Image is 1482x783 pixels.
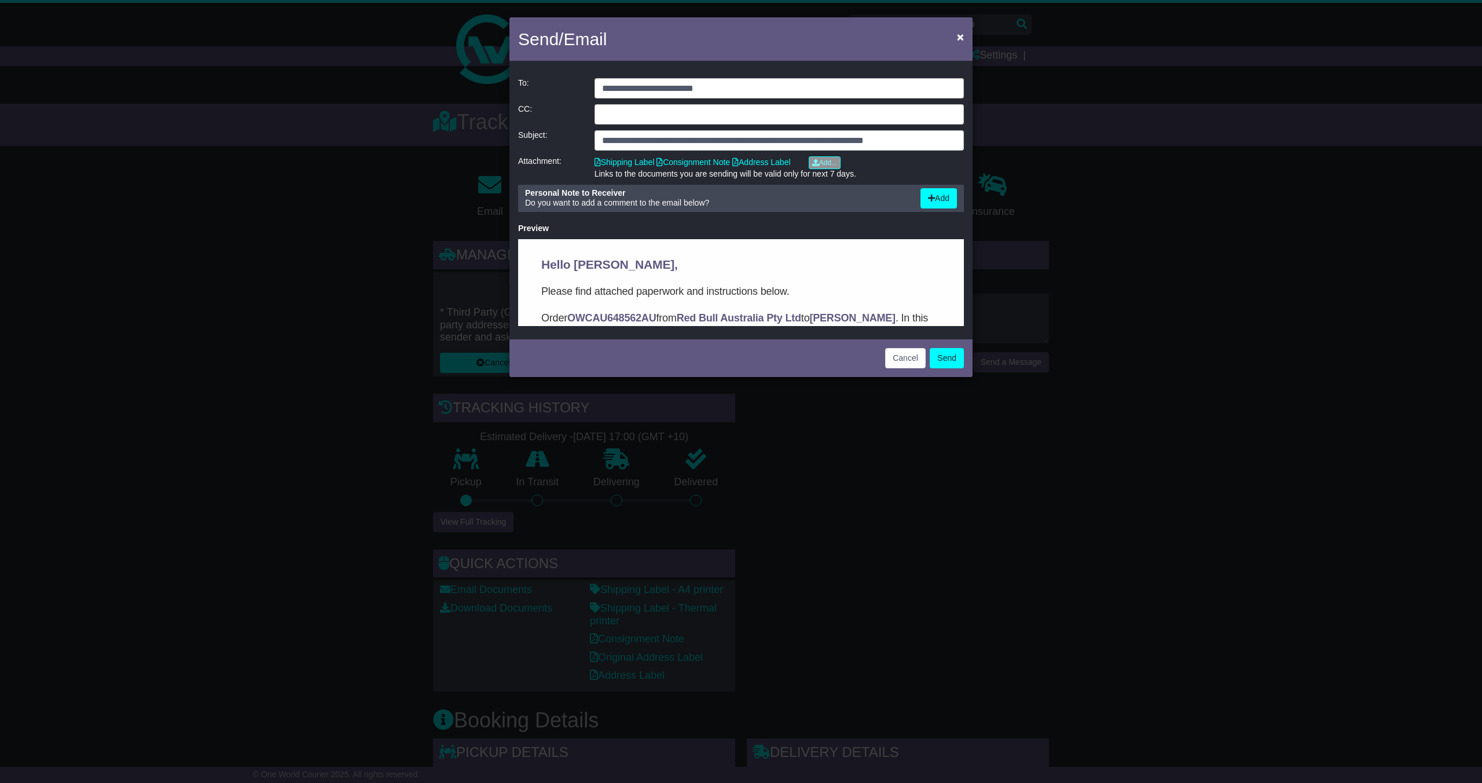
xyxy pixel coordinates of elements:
[920,188,957,208] button: Add
[595,158,655,167] a: Shipping Label
[595,169,964,179] div: Links to the documents you are sending will be valid only for next 7 days.
[518,224,964,233] div: Preview
[732,158,791,167] a: Address Label
[957,30,964,43] span: ×
[23,19,160,32] span: Hello [PERSON_NAME],
[518,26,607,52] h4: Send/Email
[519,188,915,208] div: Do you want to add a comment to the email below?
[159,73,283,85] strong: Red Bull Australia Pty Ltd
[512,104,589,125] div: CC:
[885,348,926,368] button: Cancel
[23,71,423,103] p: Order from to . In this email you’ll find important information about your order, and what you ne...
[512,156,589,179] div: Attachment:
[291,73,377,85] strong: [PERSON_NAME]
[656,158,730,167] a: Consignment Note
[930,348,964,368] button: Send
[49,73,138,85] strong: OWCAU648562AU
[525,188,909,198] div: Personal Note to Receiver
[512,130,589,151] div: Subject:
[809,156,841,169] a: Add...
[23,44,423,60] p: Please find attached paperwork and instructions below.
[951,25,970,49] button: Close
[512,78,589,98] div: To:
